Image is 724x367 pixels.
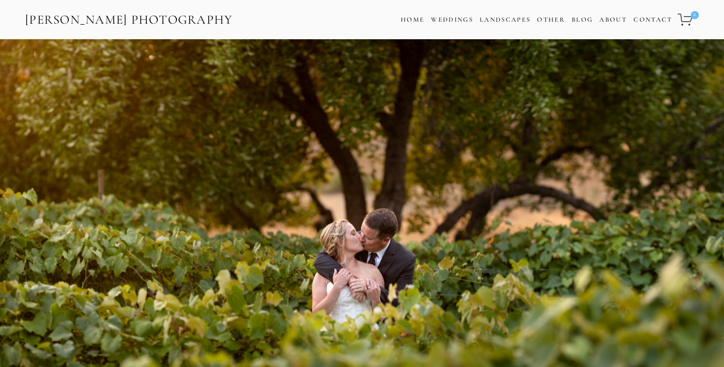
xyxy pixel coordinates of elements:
[537,16,565,24] a: Other
[480,16,530,24] a: Landscapes
[676,8,700,32] a: 0 items in cart
[24,9,234,31] a: [PERSON_NAME] Photography
[599,13,627,27] a: About
[572,13,593,27] a: Blog
[633,13,672,27] a: Contact
[431,16,473,24] a: Weddings
[691,11,699,19] span: 0
[401,13,424,27] a: Home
